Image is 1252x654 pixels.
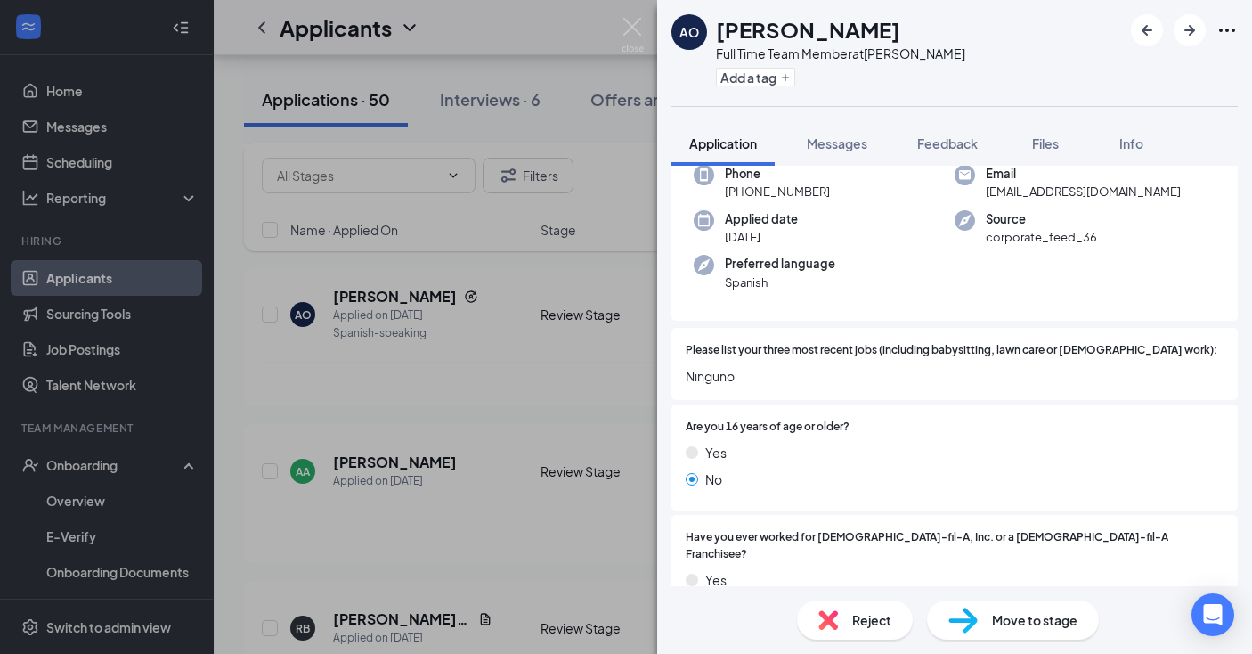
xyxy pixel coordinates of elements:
div: Open Intercom Messenger [1191,593,1234,636]
span: Please list your three most recent jobs (including babysitting, lawn care or [DEMOGRAPHIC_DATA] w... [686,342,1217,359]
span: Application [689,135,757,151]
span: Are you 16 years of age or older? [686,419,850,436]
span: Move to stage [992,610,1077,630]
span: Yes [705,443,727,462]
svg: ArrowRight [1179,20,1200,41]
div: Full Time Team Member at [PERSON_NAME] [716,45,965,62]
span: Ninguno [686,366,1224,386]
span: No [705,470,722,489]
span: Info [1119,135,1143,151]
h1: [PERSON_NAME] [716,14,900,45]
span: Messages [807,135,867,151]
button: ArrowLeftNew [1131,14,1163,46]
span: Phone [725,165,830,183]
span: [DATE] [725,228,798,246]
span: corporate_feed_36 [986,228,1097,246]
svg: Plus [780,72,791,83]
svg: ArrowLeftNew [1136,20,1158,41]
span: Source [986,210,1097,228]
span: [PHONE_NUMBER] [725,183,830,200]
span: Have you ever worked for [DEMOGRAPHIC_DATA]-fil-A, Inc. or a [DEMOGRAPHIC_DATA]-fil-A Franchisee? [686,529,1224,563]
span: Files [1032,135,1059,151]
span: Spanish [725,274,835,291]
span: Reject [852,610,891,630]
svg: Ellipses [1216,20,1238,41]
button: ArrowRight [1174,14,1206,46]
span: Yes [705,570,727,590]
span: Email [986,165,1181,183]
span: Applied date [725,210,798,228]
span: [EMAIL_ADDRESS][DOMAIN_NAME] [986,183,1181,200]
span: Feedback [917,135,978,151]
button: PlusAdd a tag [716,68,795,86]
div: AO [679,23,699,41]
span: Preferred language [725,255,835,273]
